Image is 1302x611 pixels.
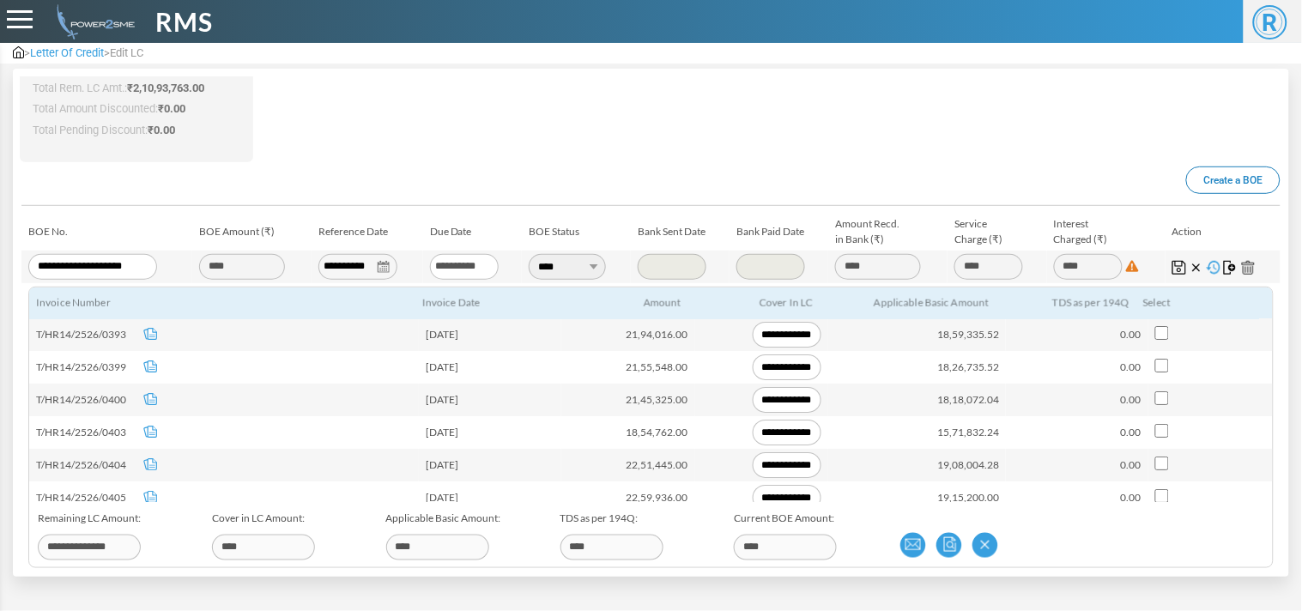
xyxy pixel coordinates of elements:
[13,46,24,58] img: admin
[730,213,828,251] td: Bank Paid Date
[148,124,175,136] span: ₹
[36,327,139,342] span: T/HR14/2526/0393
[522,213,631,251] td: BOE Status
[552,511,726,560] label: TDS as per 194Q:
[828,351,1006,384] td: 18,26,735.52
[1190,261,1203,275] img: Cancel Changes
[561,481,694,514] td: 22,59,936.00
[29,287,415,319] th: Invoice Number
[36,360,139,375] span: T/HR14/2526/0399
[50,4,135,39] img: admin
[561,416,694,449] td: ₹18,54,762.00 already mapped. Remaining ₹ 0.00
[1006,481,1148,514] td: 0.00
[900,532,926,558] img: msg.png
[38,535,141,560] input: Remaining LC Amount:
[36,392,139,408] span: T/HR14/2526/0400
[419,384,561,416] td: [DATE]
[419,351,561,384] td: [DATE]
[419,318,561,351] td: [DATE]
[1006,351,1148,384] td: 0.00
[936,532,962,558] img: prev.png
[143,490,157,504] img: invoice-icon.svg
[33,100,240,118] p: Total Amount Discounted:
[419,449,561,481] td: [DATE]
[1006,318,1148,351] td: 0.00
[378,511,552,560] label: Applicable Basic Amount:
[828,481,1006,514] td: 19,15,200.00
[192,213,312,251] td: BOE Amount (₹)
[212,535,315,560] input: Cover in LC Amount:
[1172,261,1186,275] img: Save Changes
[21,213,192,251] td: BOE No.
[423,213,522,251] td: Due Date
[127,82,204,94] span: ₹
[164,102,185,115] span: 0.00
[143,327,157,341] img: invoice-icon.svg
[556,287,688,319] th: Amount
[936,532,963,560] a: Preview BOE
[36,490,139,505] span: T/HR14/2526/0405
[972,532,998,558] img: cross_fill.png
[631,213,730,251] td: Bank Sent Date
[561,351,694,384] td: ₹21,55,548.00 already mapped. Remaining ₹ 0.00
[972,532,999,560] a: Close
[820,287,996,319] th: Applicable Basic Amount
[725,511,899,560] label: Current BOE Amount:
[828,213,948,251] td: Amount Recd. in Bank (₹)
[156,3,214,41] span: RMS
[1207,261,1220,275] img: History
[203,511,378,560] label: Cover in LC Amount:
[734,535,837,560] input: Current BOE Amount:
[687,287,820,319] th: Cover In LC
[1006,416,1148,449] td: 0.00
[561,318,694,351] td: ₹21,94,016.00 already mapped. Remaining ₹ 0.00
[828,384,1006,416] td: 18,18,072.04
[143,392,157,406] img: invoice-icon.svg
[36,425,139,440] span: T/HR14/2526/0403
[1166,213,1281,251] td: Action
[143,457,157,471] img: invoice-icon.svg
[1047,213,1166,251] td: Interest Charged (₹)
[158,102,185,115] span: ₹
[561,449,694,481] td: ₹22,51,445.00 already mapped. Remaining ₹ 0.00
[948,213,1046,251] td: Service Charge (₹)
[1006,384,1148,416] td: 0.00
[386,535,489,560] input: Applicable Basic Amount:
[1126,260,1139,273] img: Difference: 0
[1253,5,1287,39] span: R
[828,318,1006,351] td: 18,59,335.52
[1186,166,1281,194] a: Create a BOE
[110,46,143,59] span: Edit LC
[828,449,1006,481] td: 19,08,004.28
[419,481,561,514] td: [DATE]
[312,213,423,251] td: Reference Date
[154,124,175,136] span: 0.00
[29,511,203,560] label: Remaining LC Amount:
[899,532,927,560] a: Preview CL
[415,287,556,319] th: Invoice Date
[1241,261,1255,275] img: Delete BOE
[419,416,561,449] td: [DATE]
[561,384,694,416] td: ₹21,45,325.00 already mapped. Remaining ₹ 0.00
[1136,287,1260,319] th: Select
[133,82,204,94] span: 2,10,93,763.00
[33,122,240,139] p: Total Pending Discount:
[1006,449,1148,481] td: 0.00
[33,80,240,97] p: Total Rem. LC Amt.:
[828,416,1006,449] td: 15,71,832.24
[143,360,157,373] img: invoice-icon.svg
[1224,261,1238,275] img: Map Invoices
[560,535,663,560] input: TDS as per 194Q:
[36,457,139,473] span: T/HR14/2526/0404
[143,425,157,439] img: invoice-icon.svg
[996,287,1136,319] th: TDS as per 194Q
[30,46,104,59] span: Letter Of Credit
